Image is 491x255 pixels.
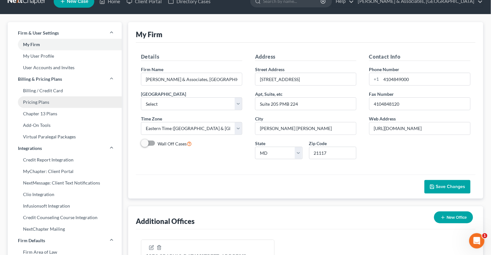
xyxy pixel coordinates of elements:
[18,237,45,244] span: Firm Defaults
[482,233,487,238] span: 1
[141,67,163,72] span: Firm Name
[369,91,394,97] label: Fax Number
[255,140,265,147] label: State
[8,27,122,39] a: Firm & User Settings
[18,30,59,36] span: Firm & User Settings
[370,73,381,85] div: +1
[255,53,356,61] h5: Address
[8,166,122,177] a: MyChapter: Client Portal
[8,119,122,131] a: Add-On Tools
[255,122,356,135] input: Enter city...
[8,62,122,73] a: User Accounts and Invites
[158,141,187,146] span: Wall Off Cases
[381,73,470,85] input: Enter phone...
[434,211,473,223] button: New Office
[141,115,162,122] label: Time Zone
[8,96,122,108] a: Pricing Plans
[255,73,356,85] input: Enter address...
[18,76,62,82] span: Billing & Pricing Plans
[369,53,471,61] h5: Contact Info
[136,217,195,226] div: Additional Offices
[8,212,122,223] a: Credit Counseling Course Integration
[8,73,122,85] a: Billing & Pricing Plans
[8,131,122,143] a: Virtual Paralegal Packages
[469,233,485,249] iframe: Intercom live chat
[370,98,470,110] input: Enter fax...
[309,140,327,147] label: Zip Code
[141,73,242,85] input: Enter name...
[370,122,470,135] input: Enter web address....
[8,143,122,154] a: Integrations
[141,53,242,61] h5: Details
[141,91,186,97] label: [GEOGRAPHIC_DATA]
[8,177,122,189] a: NextMessage: Client Text Notifications
[255,66,284,73] label: Street Address
[369,66,400,73] label: Phone Number
[8,108,122,119] a: Chapter 13 Plans
[255,91,283,97] label: Apt, Suite, etc
[309,147,357,160] input: XXXXX
[255,115,263,122] label: City
[8,235,122,246] a: Firm Defaults
[8,189,122,200] a: Clio Integration
[18,145,42,152] span: Integrations
[425,180,471,193] button: Save Changes
[369,115,396,122] label: Web Address
[8,39,122,50] a: My Firm
[436,184,465,189] span: Save Changes
[8,85,122,96] a: Billing / Credit Card
[8,50,122,62] a: My User Profile
[255,98,356,110] input: (optional)
[136,30,162,39] div: My Firm
[8,200,122,212] a: Infusionsoft Integration
[8,154,122,166] a: Credit Report Integration
[8,223,122,235] a: NextChapter Mailing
